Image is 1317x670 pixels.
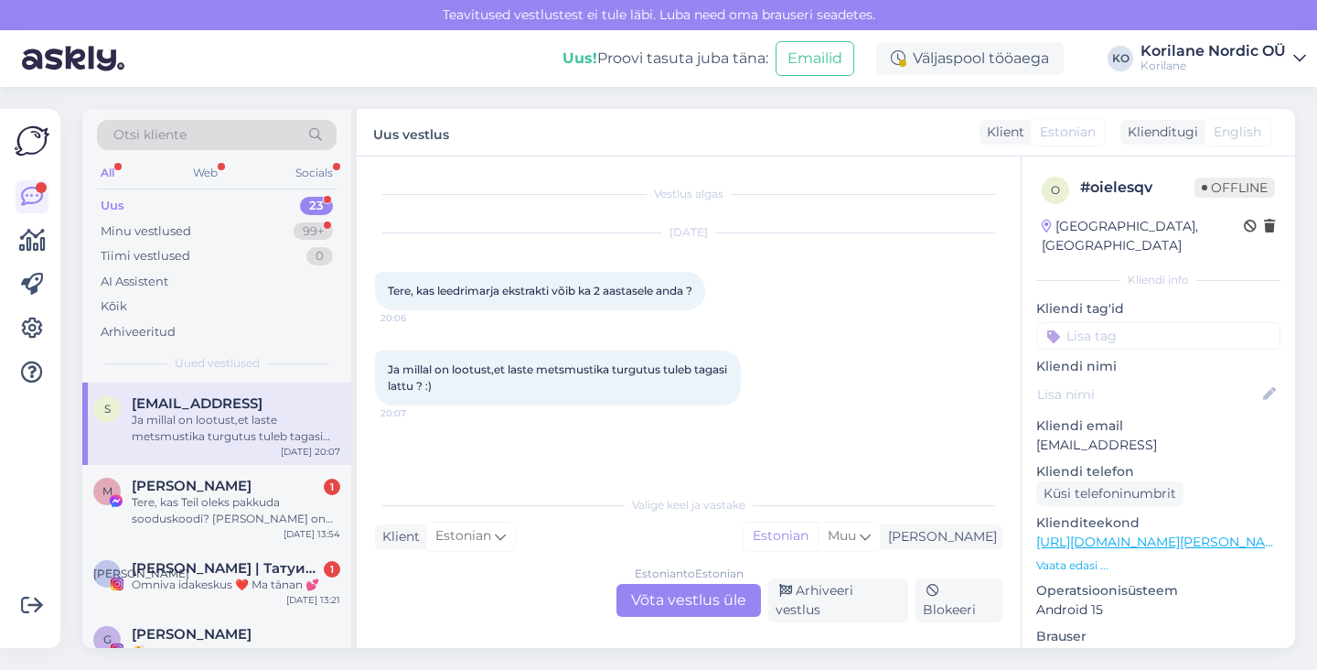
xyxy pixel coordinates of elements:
[104,402,111,416] span: s
[1051,183,1060,197] span: o
[388,284,692,297] span: Tere, kas leedrimarja ekstrakti võib ka 2 aastasele anda ?
[102,484,112,498] span: M
[101,247,190,265] div: Tiimi vestlused
[101,222,191,241] div: Minu vestlused
[768,578,908,622] div: Arhiveeri vestlus
[132,577,340,593] div: Omniva idakeskus ❤️ Ma tänan 💕
[281,445,340,459] div: [DATE] 20:07
[1036,416,1280,436] p: Kliendi email
[324,479,340,495] div: 1
[132,395,262,412] span: sigritsiretreinaru@gmail.con
[1080,177,1194,199] div: # oielesqv
[1140,59,1286,73] div: Korilane
[1036,627,1280,646] p: Brauser
[1108,46,1133,71] div: KO
[776,41,854,76] button: Emailid
[15,124,49,158] img: Askly Logo
[1040,123,1096,142] span: Estonian
[132,478,252,494] span: Monika Hamadeh
[132,626,252,643] span: Gertu T
[980,123,1024,142] div: Klient
[1120,123,1198,142] div: Klienditugi
[375,497,1002,513] div: Valige keel ja vastake
[284,527,340,541] div: [DATE] 13:54
[292,161,337,185] div: Socials
[1036,357,1280,376] p: Kliendi nimi
[375,527,420,546] div: Klient
[1036,581,1280,600] p: Operatsioonisüsteem
[93,567,189,580] span: [PERSON_NAME]
[881,527,997,546] div: [PERSON_NAME]
[1042,217,1244,255] div: [GEOGRAPHIC_DATA], [GEOGRAPHIC_DATA]
[113,125,187,145] span: Otsi kliente
[380,406,449,420] span: 20:07
[101,297,127,316] div: Kõik
[388,362,730,393] span: Ja millal on lootust,et laste metsmustika turgutus tuleb tagasi lattu ? :)
[286,593,340,607] div: [DATE] 13:21
[1036,299,1280,319] p: Kliendi tag'id
[324,561,340,578] div: 1
[1036,462,1280,481] p: Kliendi telefon
[562,48,768,70] div: Proovi tasuta juba täna:
[915,578,1002,622] div: Blokeeri
[132,412,340,445] div: Ja millal on lootust,et laste metsmustika turgutus tuleb tagasi lattu ? :)
[380,311,449,325] span: 20:06
[1036,646,1280,665] p: Android 4.0
[435,526,491,546] span: Estonian
[1214,123,1261,142] span: English
[103,632,112,646] span: G
[1194,178,1275,198] span: Offline
[1036,557,1280,574] p: Vaata edasi ...
[294,222,333,241] div: 99+
[101,273,168,291] div: AI Assistent
[189,161,221,185] div: Web
[1036,534,1289,550] a: [URL][DOMAIN_NAME][PERSON_NAME]
[616,584,761,617] div: Võta vestlus üle
[1140,44,1286,59] div: Korilane Nordic OÜ
[828,527,856,544] span: Muu
[132,560,322,577] span: АЛИНА | Татуированная мама, специалист по анализу рисунка
[876,42,1064,75] div: Väljaspool tööaega
[101,323,176,341] div: Arhiveeritud
[375,186,1002,202] div: Vestlus algas
[97,161,118,185] div: All
[1036,436,1280,455] p: [EMAIL_ADDRESS]
[373,120,449,145] label: Uus vestlus
[175,355,260,372] span: Uued vestlused
[635,566,744,582] div: Estonian to Estonian
[132,643,340,659] div: 👏
[562,49,597,67] b: Uus!
[300,197,333,215] div: 23
[744,523,818,550] div: Estonian
[1036,600,1280,620] p: Android 15
[1036,322,1280,350] input: Lisa tag
[375,224,1002,241] div: [DATE]
[101,197,124,215] div: Uus
[132,494,340,527] div: Tere, kas Teil oleks pakkuda sooduskoodi? [PERSON_NAME] on see sügise algus, kõike korraga soetad...
[306,247,333,265] div: 0
[1036,481,1183,506] div: Küsi telefoninumbrit
[1037,384,1259,405] input: Lisa nimi
[1036,513,1280,533] p: Klienditeekond
[1036,272,1280,288] div: Kliendi info
[1140,44,1306,73] a: Korilane Nordic OÜKorilane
